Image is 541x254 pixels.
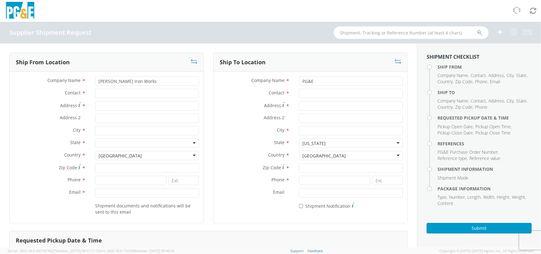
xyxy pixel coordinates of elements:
li: , [438,98,469,104]
h4: Supplier Shipment Request [9,29,91,36]
li: , [516,72,527,79]
span: City [277,127,284,133]
h4: Shipment Information [438,167,532,171]
div: [GEOGRAPHIC_DATA] [302,153,346,159]
span: Company Name [438,72,468,78]
li: , [507,98,515,104]
li: , [516,98,527,104]
span: Phone [475,79,487,84]
li: , [438,124,474,130]
input: Shipment, Tracking or Reference Number (at least 4 chars) [334,26,489,39]
span: master, [DATE] 09:51:11 [57,248,95,253]
span: Email [273,189,284,195]
span: State [516,98,526,104]
span: Zip Code [455,79,473,84]
span: PG&E Purchase Order Number [438,149,498,155]
span: Contact [471,98,486,104]
span: Type [438,194,446,200]
span: Address [264,102,281,108]
span: Country [268,152,284,158]
li: , [449,194,466,200]
span: Contact [65,90,81,96]
label: Shipment documents and notifications will be sent to this email [95,202,199,215]
span: Copyright © [DATE]-[DATE] Agistix Inc., All Rights Reserved [439,248,534,253]
span: Email [69,189,81,195]
li: , [475,79,488,85]
span: Pickup Close Date [438,130,473,136]
li: , [438,104,454,110]
span: State [70,139,81,145]
span: Length [467,194,481,200]
span: Pickup Open Time [475,124,511,129]
li: , [438,79,454,85]
span: Address 2 [264,115,284,120]
h4: Ship From [438,65,532,69]
li: , [467,194,482,200]
li: , [475,124,512,130]
li: , [507,72,515,79]
li: , [471,72,487,79]
span: Address 2 [60,115,81,120]
span: Content [438,200,453,206]
h3: Ship From Location [16,59,70,66]
span: Zip Code [59,165,77,170]
li: , [438,72,469,79]
div: [US_STATE] [302,140,326,147]
span: Zip Code [263,165,281,170]
span: Weight [512,194,525,200]
span: Address [60,102,77,108]
span: Company Name [438,98,468,104]
li: , [488,98,505,104]
span: Country [438,79,453,84]
li: , [438,149,499,155]
li: , [483,194,495,200]
span: Country [64,152,81,158]
span: Address [488,98,504,104]
span: Width [483,194,494,200]
li: , [455,79,473,85]
div: [GEOGRAPHIC_DATA] [99,153,142,159]
span: Height [497,194,509,200]
span: Pickup Open Date [438,124,473,129]
span: City [73,127,81,133]
input: Ext. [372,176,403,185]
label: Shipment Notification [299,202,354,209]
span: Email [490,79,500,84]
h3: Requested Pickup Date & Time [16,238,102,244]
span: Reference type [438,155,467,161]
li: , [497,194,510,200]
span: State [516,72,526,78]
strong: Shipment Checklist [427,53,479,60]
a: Feedback [308,248,323,253]
li: , [438,194,447,200]
a: Support [291,248,304,253]
span: Contact [471,72,486,78]
button: Submit [427,223,532,234]
img: pge-logo-06675f144f4cfa6a6814.png [5,2,36,20]
input: Ext. [168,176,199,185]
span: Server: 2025.18.0-dd719145275 [7,248,95,253]
span: Pickup Close Time [475,130,511,136]
span: Phone [68,177,81,183]
li: , [438,155,468,161]
span: City [507,98,514,104]
span: Shipment Mode [438,175,468,181]
span: Client: 2025.18.0-71d3358 [96,248,174,253]
h3: Ship To Location [220,59,266,66]
li: , [512,194,526,200]
span: Company Name [47,77,81,83]
span: Zip Code [455,104,473,110]
span: Reference value [469,155,500,161]
li: , [471,98,487,104]
h4: Requested Pickup Date & Time [438,116,532,120]
li: , [455,104,473,110]
h4: Package Information [438,186,532,191]
span: Number [449,194,465,200]
span: City [507,72,514,78]
span: master, [DATE] 09:46:25 [136,248,174,253]
h4: Ship To [438,90,532,95]
span: Phone [271,177,284,183]
li: , [488,72,505,79]
span: Country [438,104,453,110]
span: Company Name [251,77,284,83]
